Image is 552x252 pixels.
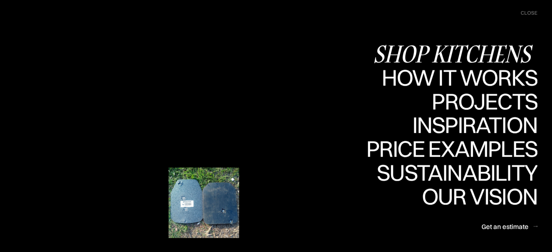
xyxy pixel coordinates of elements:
div: Our vision [416,208,537,230]
a: ProjectsProjects [431,90,537,114]
div: close [521,9,537,17]
a: SustainabilitySustainability [371,161,537,185]
a: How it worksHow it works [380,66,537,90]
div: Inspiration [403,114,537,136]
a: InspirationInspiration [403,114,537,137]
div: Projects [431,113,537,135]
div: How it works [380,66,537,89]
div: Inspiration [403,136,537,159]
a: Get an estimate [481,218,537,234]
div: Projects [431,90,537,113]
div: Sustainability [371,184,537,207]
div: Sustainability [371,161,537,184]
div: menu [514,7,537,20]
a: Our visionOur vision [416,185,537,209]
div: Get an estimate [481,222,528,231]
div: Price examples [366,160,537,183]
div: Shop Kitchens [373,42,537,65]
a: Shop Kitchens [373,42,537,66]
div: Our vision [416,185,537,208]
div: How it works [380,89,537,112]
a: Price examplesPrice examples [366,137,537,161]
div: Price examples [366,137,537,160]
